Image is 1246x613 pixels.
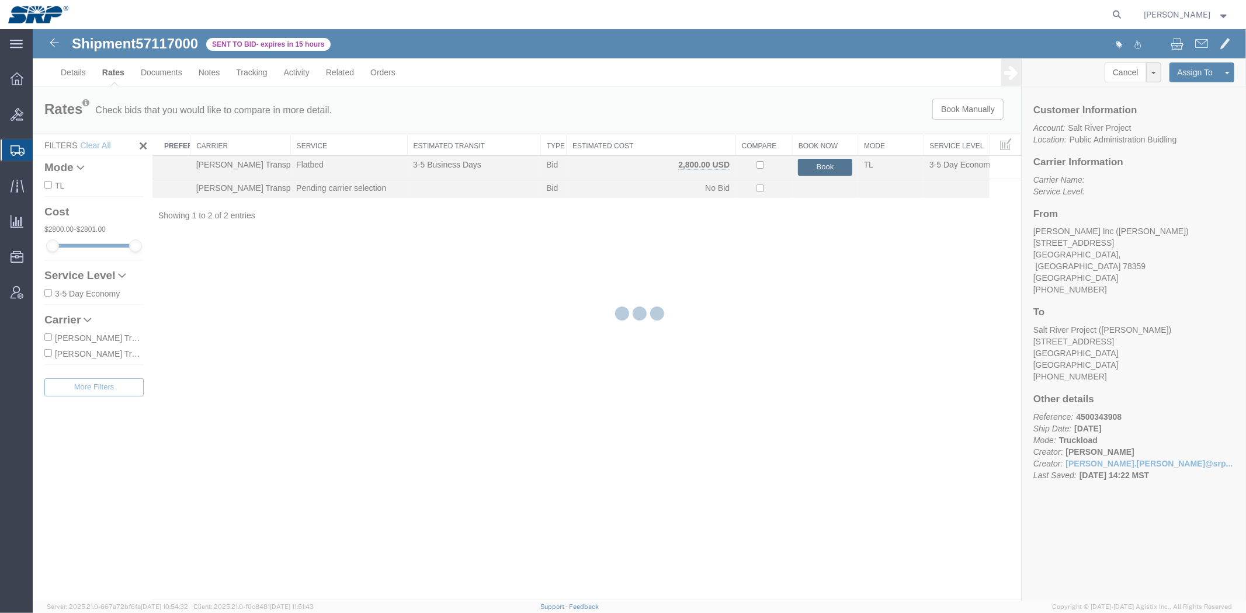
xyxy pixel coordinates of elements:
button: [PERSON_NAME] [1144,8,1230,22]
span: [DATE] 10:54:32 [141,603,188,610]
span: Client: 2025.21.0-f0c8481 [193,603,314,610]
span: Marissa Camacho [1144,8,1211,21]
a: Support [540,603,570,610]
span: [DATE] 11:51:43 [270,603,314,610]
img: logo [8,6,68,23]
span: Server: 2025.21.0-667a72bf6fa [47,603,188,610]
span: Copyright © [DATE]-[DATE] Agistix Inc., All Rights Reserved [1052,602,1232,612]
a: Feedback [569,603,599,610]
